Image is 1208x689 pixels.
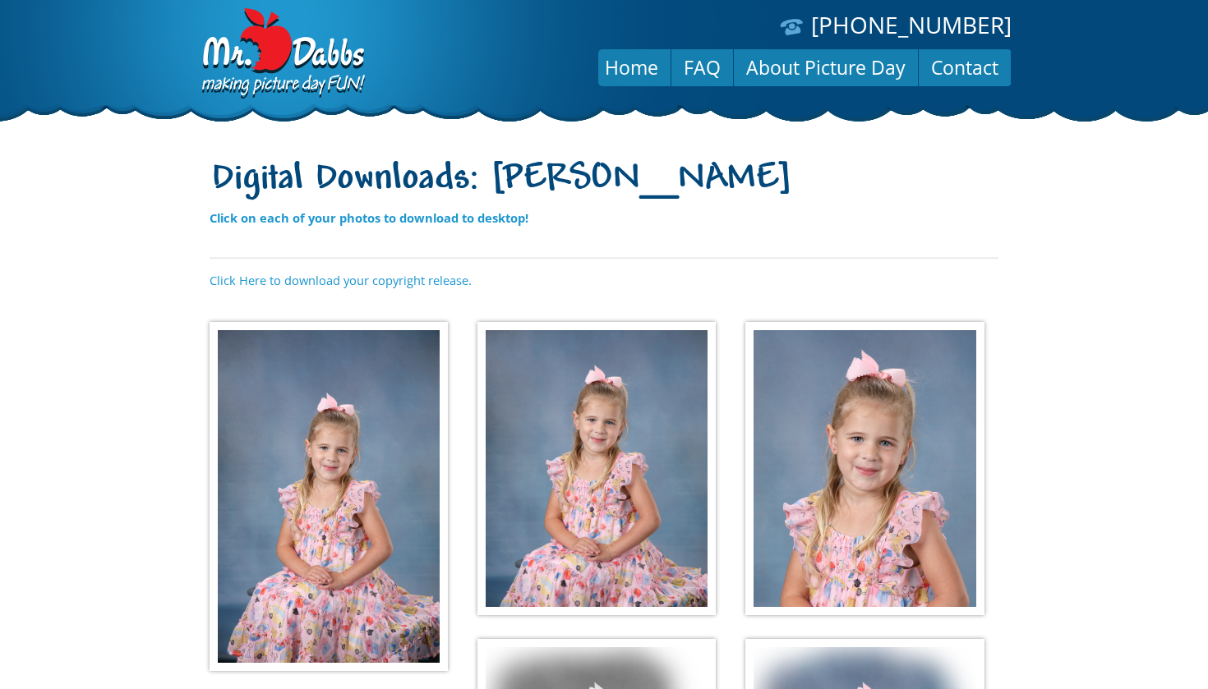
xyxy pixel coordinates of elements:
img: b6b39c9eb04266fa37e6f3.jpg [210,322,448,671]
a: Click Here to download your copyright release. [210,272,472,288]
img: Dabbs Company [196,8,367,100]
a: Home [592,48,671,87]
h1: Digital Downloads: [PERSON_NAME] [210,158,998,202]
a: [PHONE_NUMBER] [811,9,1012,40]
strong: Click on each of your photos to download to desktop! [210,209,528,226]
img: ce2fd5ef357bfc4c4592cf.jpg [477,322,716,616]
a: About Picture Day [734,48,918,87]
a: Contact [919,48,1011,87]
a: FAQ [671,48,733,87]
img: 8b9d8c9c9a1e098306f6c3.jpg [745,322,984,616]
